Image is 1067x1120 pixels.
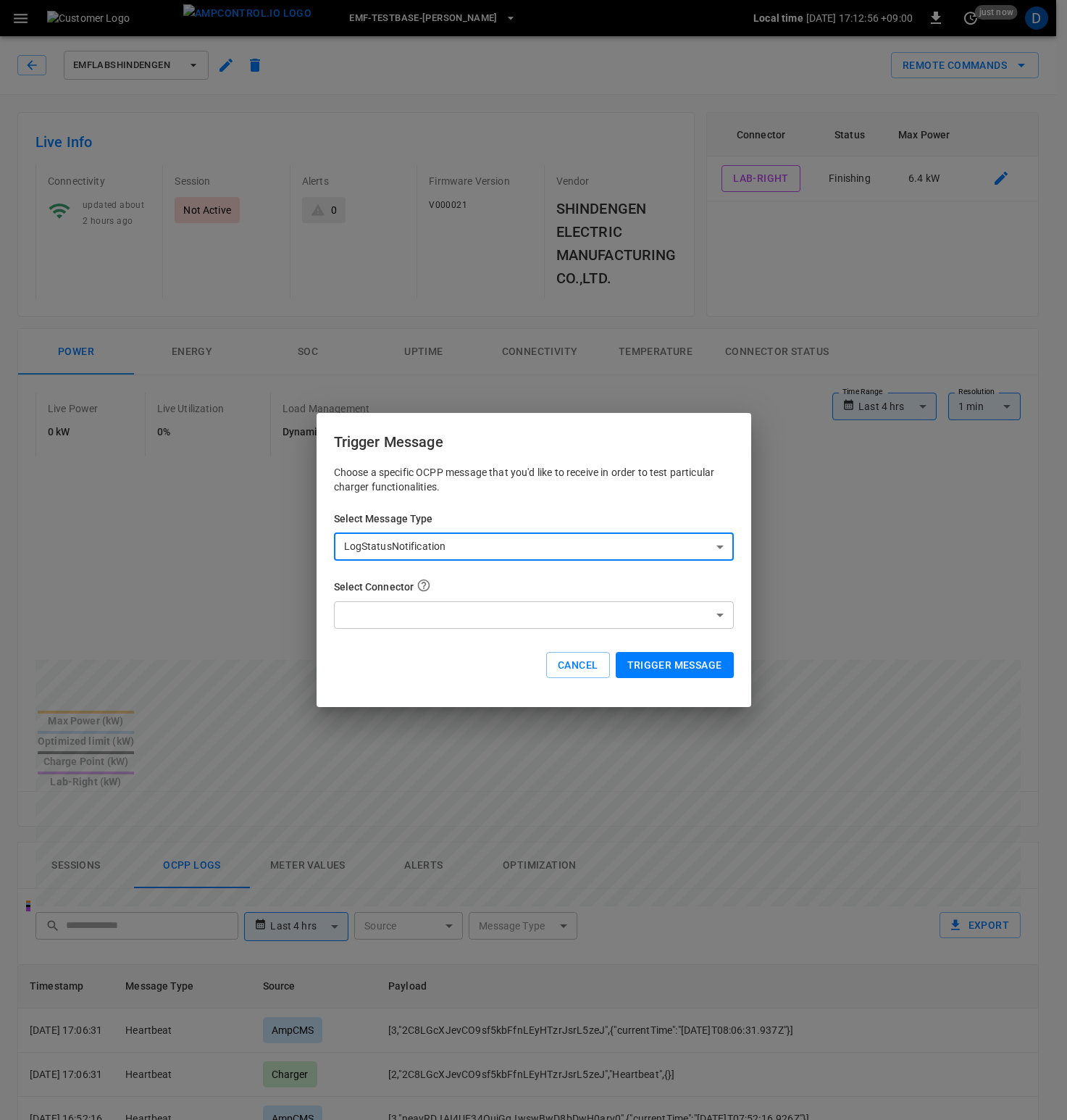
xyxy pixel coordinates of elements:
[334,465,734,494] p: Choose a specific OCPP message that you'd like to receive in order to test particular charger fun...
[334,578,734,595] h6: Select Connector
[334,430,734,454] h6: Trigger Message
[334,511,734,527] h6: Select Message Type
[616,652,734,679] button: Trigger Message
[546,652,609,679] button: Cancel
[334,533,734,561] div: LogStatusNotification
